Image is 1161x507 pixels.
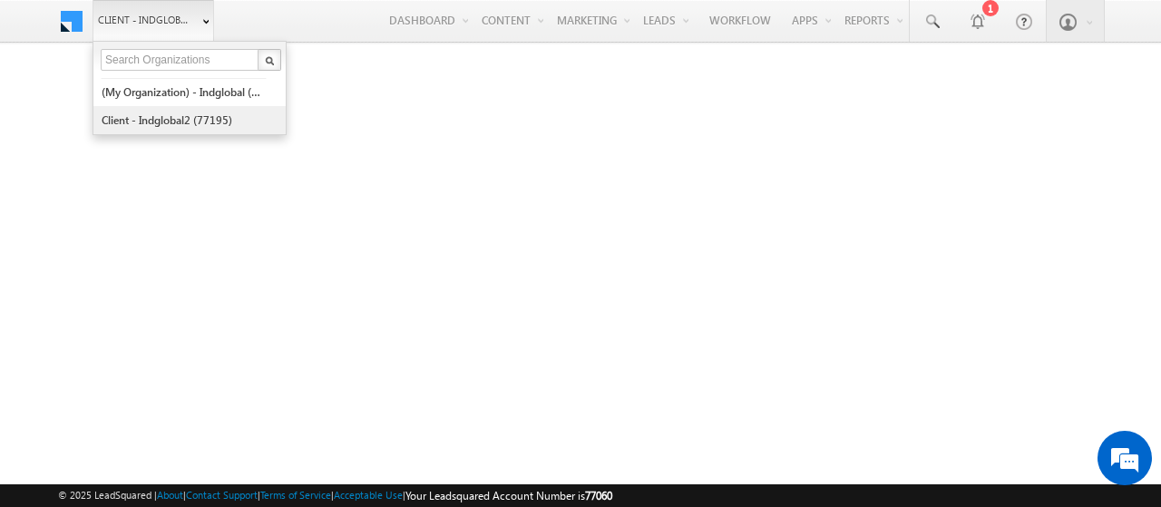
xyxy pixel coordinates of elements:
div: Minimize live chat window [298,9,341,53]
em: Start Chat [247,388,329,413]
span: Your Leadsquared Account Number is [405,489,612,502]
span: © 2025 LeadSquared | | | | | [58,487,612,504]
input: Search Organizations [101,49,260,71]
img: Search [265,56,274,65]
a: (My Organization) - indglobal (48060) [101,78,267,106]
a: Acceptable Use [334,489,403,501]
span: 77060 [585,489,612,502]
span: Client - indglobal1 (77060) [98,11,193,29]
img: d_60004797649_company_0_60004797649 [31,95,76,119]
a: About [157,489,183,501]
textarea: Type your message and hit 'Enter' [24,168,331,374]
a: Terms of Service [260,489,331,501]
div: Chat with us now [94,95,305,119]
a: Client - indglobal2 (77195) [101,106,267,134]
a: Contact Support [186,489,258,501]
